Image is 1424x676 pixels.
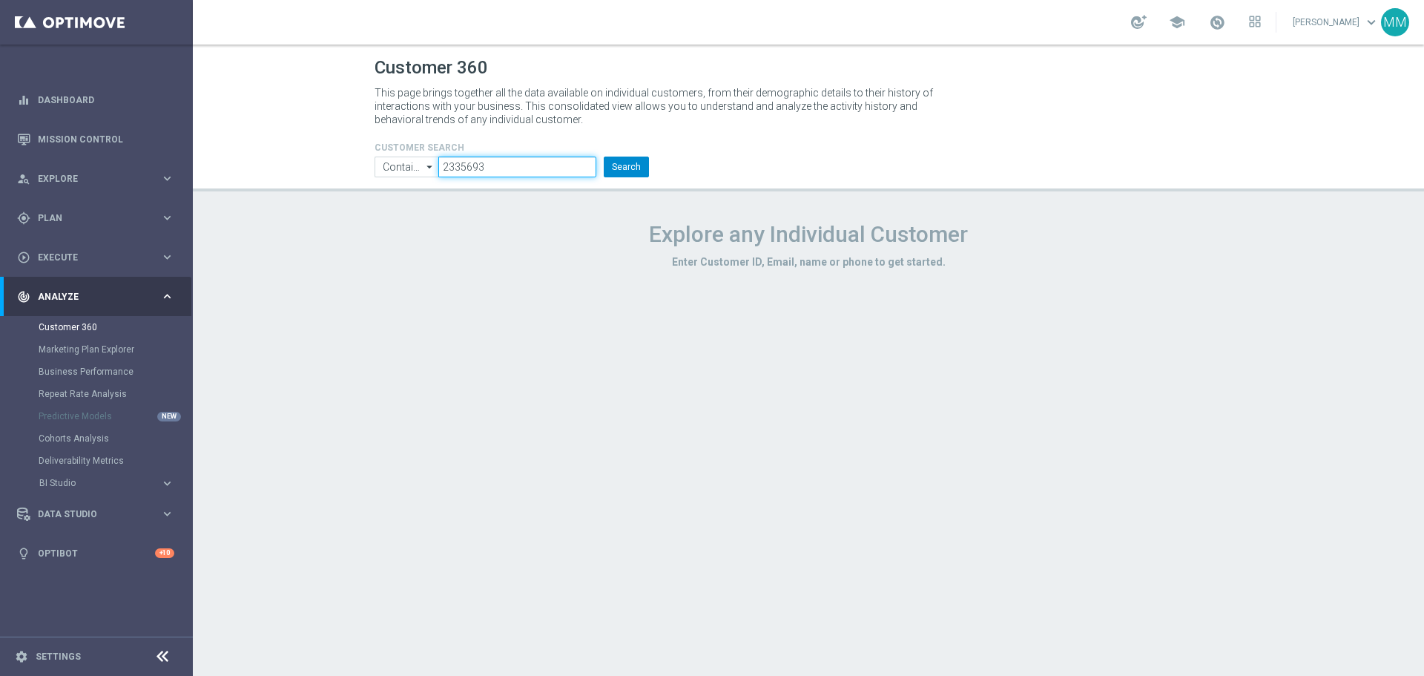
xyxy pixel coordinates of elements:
span: keyboard_arrow_down [1363,14,1379,30]
div: Business Performance [39,361,191,383]
div: NEW [157,412,181,421]
i: play_circle_outline [17,251,30,264]
i: arrow_drop_down [423,157,438,177]
p: This page brings together all the data available on individual customers, from their demographic ... [375,86,946,126]
div: Mission Control [17,119,174,159]
button: Mission Control [16,134,175,145]
i: lightbulb [17,547,30,560]
div: Cohorts Analysis [39,427,191,450]
a: Repeat Rate Analysis [39,388,154,400]
div: Optibot [17,534,174,573]
span: BI Studio [39,479,145,488]
input: Contains [375,157,438,177]
a: [PERSON_NAME]keyboard_arrow_down [1291,11,1381,33]
h3: Enter Customer ID, Email, name or phone to get started. [375,255,1242,269]
i: person_search [17,172,30,186]
button: Data Studio keyboard_arrow_right [16,508,175,520]
a: Customer 360 [39,321,154,333]
div: Repeat Rate Analysis [39,383,191,405]
i: keyboard_arrow_right [160,289,174,303]
a: Deliverability Metrics [39,455,154,467]
div: Data Studio [17,508,160,521]
span: Plan [38,214,160,223]
span: Execute [38,253,160,262]
a: Dashboard [38,80,174,119]
button: equalizer Dashboard [16,94,175,106]
button: Search [604,157,649,177]
i: equalizer [17,93,30,107]
button: play_circle_outline Execute keyboard_arrow_right [16,252,175,263]
div: Explore [17,172,160,186]
i: keyboard_arrow_right [160,171,174,186]
button: lightbulb Optibot +10 [16,548,175,559]
button: track_changes Analyze keyboard_arrow_right [16,291,175,303]
div: Deliverability Metrics [39,450,191,472]
div: Plan [17,211,160,225]
i: gps_fixed [17,211,30,225]
div: MM [1381,8,1409,36]
i: keyboard_arrow_right [160,250,174,264]
button: BI Studio keyboard_arrow_right [39,477,175,489]
div: Execute [17,251,160,264]
a: Marketing Plan Explorer [39,344,154,355]
span: Analyze [38,292,160,301]
div: Analyze [17,290,160,303]
div: Predictive Models [39,405,191,427]
i: settings [15,650,28,663]
div: BI Studio [39,479,160,488]
div: Marketing Plan Explorer [39,338,191,361]
div: Dashboard [17,80,174,119]
input: Enter CID, Email, name or phone [438,157,596,177]
div: +10 [155,548,174,558]
span: school [1169,14,1185,30]
i: track_changes [17,290,30,303]
span: Explore [38,174,160,183]
h4: CUSTOMER SEARCH [375,142,649,153]
a: Settings [36,652,81,661]
h1: Explore any Individual Customer [375,221,1242,248]
button: gps_fixed Plan keyboard_arrow_right [16,212,175,224]
a: Cohorts Analysis [39,433,154,444]
span: Data Studio [38,510,160,519]
a: Business Performance [39,366,154,378]
div: BI Studio [39,472,191,494]
i: keyboard_arrow_right [160,507,174,521]
div: Customer 360 [39,316,191,338]
i: keyboard_arrow_right [160,211,174,225]
a: Optibot [38,534,155,573]
i: keyboard_arrow_right [160,476,174,490]
h1: Customer 360 [375,57,1242,79]
button: person_search Explore keyboard_arrow_right [16,173,175,185]
a: Mission Control [38,119,174,159]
